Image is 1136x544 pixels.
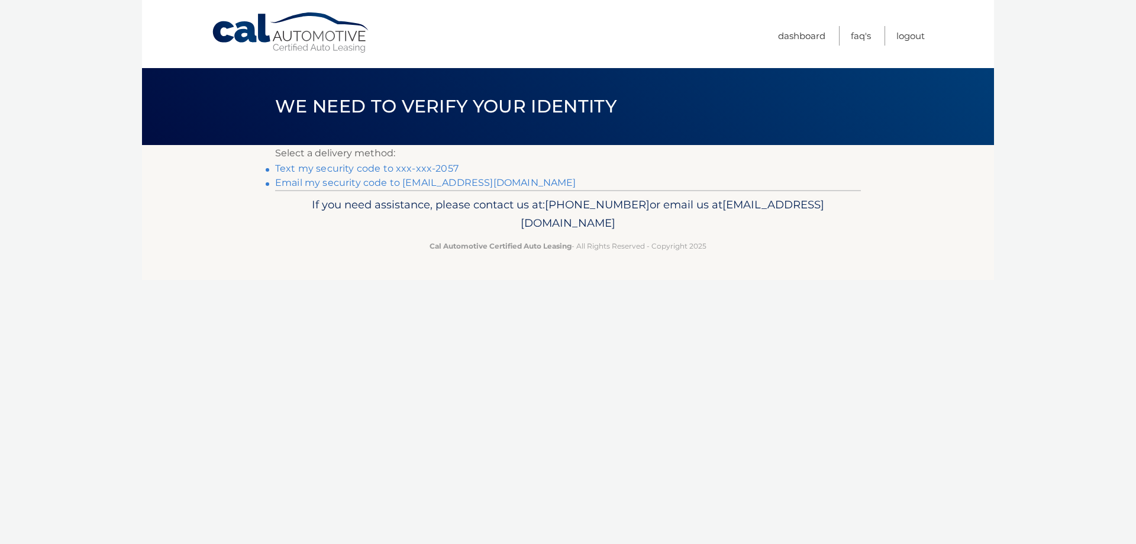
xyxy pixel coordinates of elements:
a: Text my security code to xxx-xxx-2057 [275,163,459,174]
a: FAQ's [851,26,871,46]
a: Logout [896,26,925,46]
span: [PHONE_NUMBER] [545,198,650,211]
a: Email my security code to [EMAIL_ADDRESS][DOMAIN_NAME] [275,177,576,188]
p: Select a delivery method: [275,145,861,162]
p: If you need assistance, please contact us at: or email us at [283,195,853,233]
a: Cal Automotive [211,12,371,54]
strong: Cal Automotive Certified Auto Leasing [430,242,572,250]
p: - All Rights Reserved - Copyright 2025 [283,240,853,252]
span: We need to verify your identity [275,95,617,117]
a: Dashboard [778,26,825,46]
